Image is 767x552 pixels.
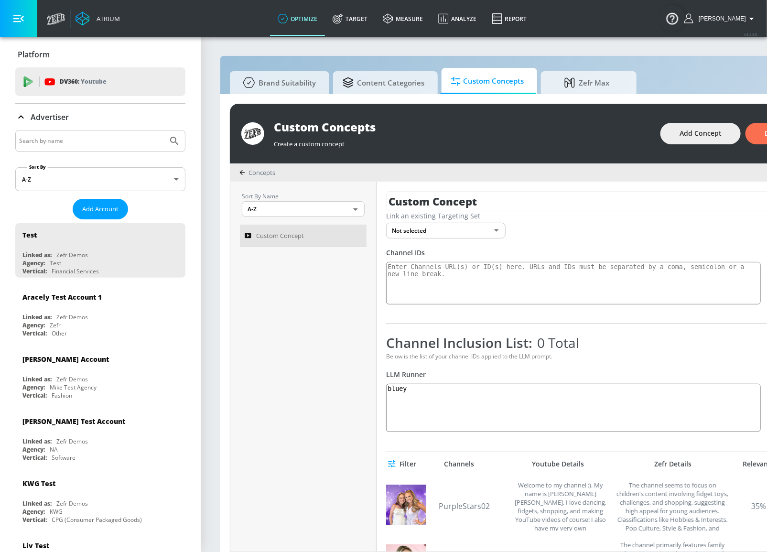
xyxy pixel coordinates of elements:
[22,292,102,302] div: Aracely Test Account 1
[242,201,365,217] div: A-Z
[22,355,109,364] div: [PERSON_NAME] Account
[15,223,185,278] div: TestLinked as:Zefr DemosAgency:TestVertical:Financial Services
[22,391,47,400] div: Vertical:
[81,76,106,87] p: Youtube
[22,437,52,445] div: Linked as:
[18,49,50,60] p: Platform
[660,123,741,144] button: Add Concept
[56,437,88,445] div: Zefr Demos
[52,516,142,524] div: CPG (Consumer Packaged Goods)
[325,1,375,36] a: Target
[386,334,761,352] div: Channel Inclusion List:
[274,135,651,148] div: Create a custom concept
[510,481,610,531] div: Welcome to my channel :). My name is Kayla Ann. I love dancing, fidgets, shopping, and making You...
[76,11,120,26] a: Atrium
[82,204,119,215] span: Add Account
[506,460,611,468] div: Youtube Details
[15,285,185,340] div: Aracely Test Account 1Linked as:Zefr DemosAgency:ZefrVertical:Other
[386,485,426,525] img: UC46fZkmsP85pUQDLw1UKezg
[31,112,69,122] p: Advertiser
[50,321,61,329] div: Zefr
[532,334,579,352] span: 0 Total
[386,223,506,238] div: Not selected
[52,329,67,337] div: Other
[22,516,47,524] div: Vertical:
[22,230,37,239] div: Test
[50,259,61,267] div: Test
[616,481,730,531] div: The channel seems to focus on children's content involving fidget toys, challenges, and shopping,...
[22,267,47,275] div: Vertical:
[27,164,48,170] label: Sort By
[52,391,72,400] div: Fashion
[451,70,524,93] span: Custom Concepts
[52,454,76,462] div: Software
[56,251,88,259] div: Zefr Demos
[386,384,761,432] textarea: bluey
[343,71,424,94] span: Content Categories
[60,76,106,87] p: DV360:
[56,499,88,508] div: Zefr Demos
[15,167,185,191] div: A-Z
[551,71,623,94] span: Zefr Max
[256,230,304,241] span: Custom Concept
[56,375,88,383] div: Zefr Demos
[248,168,275,177] span: Concepts
[15,104,185,130] div: Advertiser
[15,472,185,526] div: KWG TestLinked as:Zefr DemosAgency:KWGVertical:CPG (Consumer Packaged Goods)
[22,313,52,321] div: Linked as:
[239,71,316,94] span: Brand Suitability
[240,225,367,247] a: Custom Concept
[274,119,651,135] div: Custom Concepts
[386,455,420,473] button: Filter
[386,370,761,379] div: LLM Runner
[22,321,45,329] div: Agency:
[659,5,686,32] button: Open Resource Center
[270,1,325,36] a: optimize
[22,329,47,337] div: Vertical:
[22,508,45,516] div: Agency:
[431,1,484,36] a: Analyze
[22,541,49,550] div: Liv Test
[616,460,730,468] div: Zefr Details
[15,67,185,96] div: DV360: Youtube
[22,417,125,426] div: [PERSON_NAME] Test Account
[93,14,120,23] div: Atrium
[19,135,164,147] input: Search by name
[22,454,47,462] div: Vertical:
[484,1,534,36] a: Report
[242,191,365,201] p: Sort By Name
[444,460,474,468] div: Channels
[390,458,416,470] span: Filter
[22,251,52,259] div: Linked as:
[439,501,506,511] a: PurpleStars02
[22,259,45,267] div: Agency:
[22,383,45,391] div: Agency:
[15,410,185,464] div: [PERSON_NAME] Test AccountLinked as:Zefr DemosAgency:NAVertical:Software
[239,168,275,177] div: Concepts
[375,1,431,36] a: measure
[695,15,746,22] span: login as: justin.nim@zefr.com
[15,347,185,402] div: [PERSON_NAME] AccountLinked as:Zefr DemosAgency:Mike Test AgencyVertical:Fashion
[680,128,722,140] span: Add Concept
[50,383,97,391] div: Mike Test Agency
[50,445,58,454] div: NA
[15,41,185,68] div: Platform
[386,352,761,360] div: Below is the list of your channel IDs applied to the LLM prompt.
[22,499,52,508] div: Linked as:
[50,508,63,516] div: KWG
[73,199,128,219] button: Add Account
[52,267,99,275] div: Financial Services
[56,313,88,321] div: Zefr Demos
[22,375,52,383] div: Linked as:
[22,445,45,454] div: Agency:
[684,13,757,24] button: [PERSON_NAME]
[22,479,55,488] div: KWG Test
[744,32,757,37] span: v 4.24.0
